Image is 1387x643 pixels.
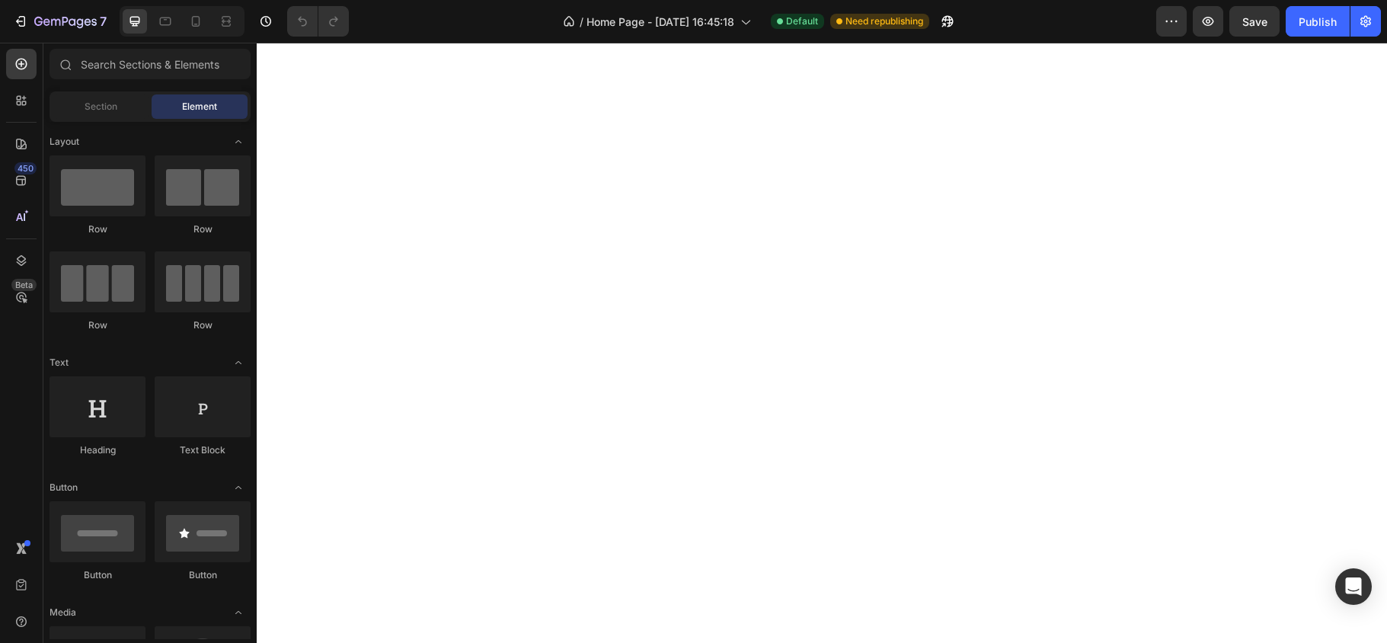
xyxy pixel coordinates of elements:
[155,318,251,332] div: Row
[50,481,78,494] span: Button
[586,14,734,30] span: Home Page - [DATE] 16:45:18
[50,443,145,457] div: Heading
[155,443,251,457] div: Text Block
[1286,6,1350,37] button: Publish
[1335,568,1372,605] div: Open Intercom Messenger
[50,318,145,332] div: Row
[50,49,251,79] input: Search Sections & Elements
[50,568,145,582] div: Button
[1242,15,1267,28] span: Save
[257,43,1387,643] iframe: Design area
[11,279,37,291] div: Beta
[50,356,69,369] span: Text
[287,6,349,37] div: Undo/Redo
[580,14,583,30] span: /
[226,600,251,625] span: Toggle open
[6,6,113,37] button: 7
[226,350,251,375] span: Toggle open
[845,14,923,28] span: Need republishing
[14,162,37,174] div: 450
[1299,14,1337,30] div: Publish
[1229,6,1280,37] button: Save
[226,475,251,500] span: Toggle open
[155,568,251,582] div: Button
[786,14,818,28] span: Default
[155,222,251,236] div: Row
[50,135,79,149] span: Layout
[100,12,107,30] p: 7
[226,130,251,154] span: Toggle open
[50,222,145,236] div: Row
[50,606,76,619] span: Media
[85,100,117,114] span: Section
[182,100,217,114] span: Element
